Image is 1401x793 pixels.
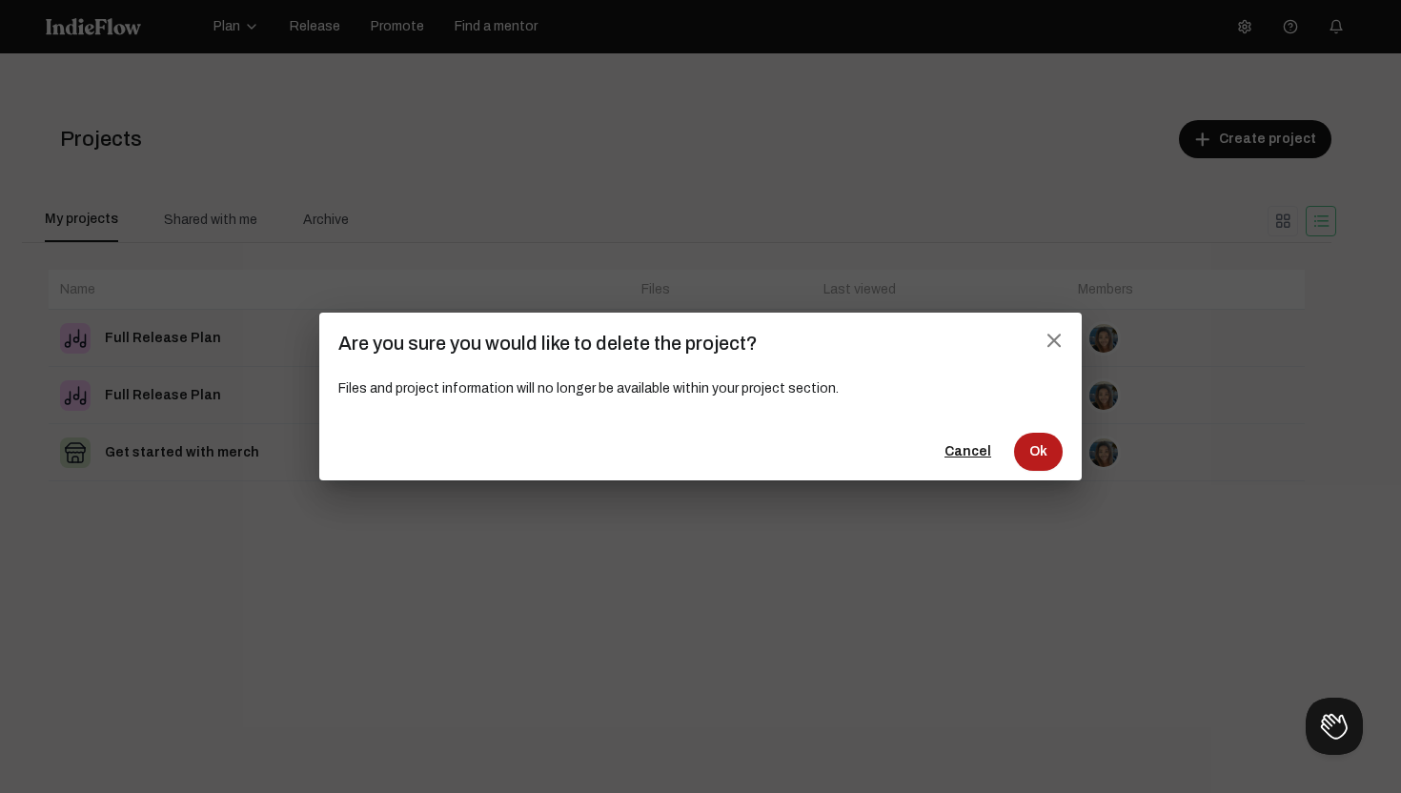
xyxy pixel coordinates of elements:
[944,442,991,461] span: Cancel
[929,433,1006,471] button: Cancel
[338,355,1063,400] h3: Files and project information will no longer be available within your project section.
[1046,332,1063,349] mat-icon: close
[1014,433,1063,471] button: Ok
[338,332,1063,355] h2: Are you sure you would like to delete the project?
[1029,442,1047,461] span: Ok
[1306,698,1363,755] iframe: Toggle Customer Support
